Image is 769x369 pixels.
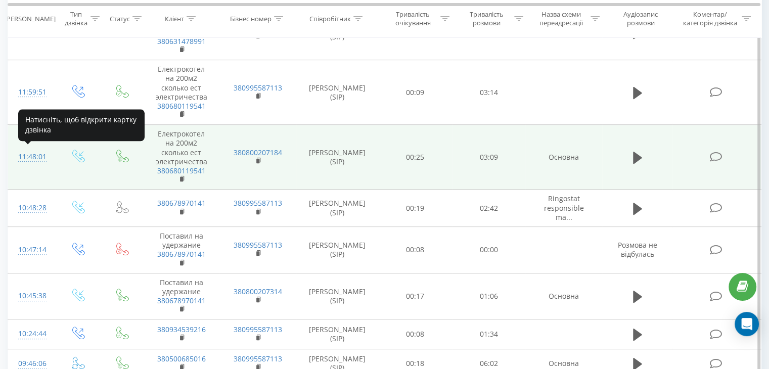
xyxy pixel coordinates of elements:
[230,15,272,23] div: Бізнес номер
[544,194,584,221] span: Ringostat responsible ma...
[5,15,56,23] div: [PERSON_NAME]
[388,11,438,28] div: Тривалість очікування
[157,198,206,208] a: 380678970141
[452,226,525,273] td: 00:00
[525,125,602,190] td: Основна
[452,273,525,319] td: 01:06
[143,60,219,125] td: Електрокотел на 200м2 сколько ест электричества
[309,15,351,23] div: Співробітник
[64,11,87,28] div: Тип дзвінка
[461,11,512,28] div: Тривалість розмови
[143,273,219,319] td: Поставил на удержание
[379,319,452,349] td: 00:08
[296,319,379,349] td: [PERSON_NAME] (SIP)
[18,240,45,260] div: 10:47:14
[379,190,452,227] td: 00:19
[234,148,282,157] a: 380800207184
[18,82,45,102] div: 11:59:51
[618,240,657,259] span: Розмова не відбулась
[234,83,282,93] a: 380995587113
[234,240,282,250] a: 380995587113
[18,147,45,167] div: 11:48:01
[18,324,45,344] div: 10:24:44
[157,325,206,334] a: 380934539216
[234,354,282,363] a: 380995587113
[296,60,379,125] td: [PERSON_NAME] (SIP)
[452,125,525,190] td: 03:09
[18,109,145,141] div: Натисніть, щоб відкрити картку дзвінка
[18,198,45,218] div: 10:48:28
[296,273,379,319] td: [PERSON_NAME] (SIP)
[379,226,452,273] td: 00:08
[379,60,452,125] td: 00:09
[296,226,379,273] td: [PERSON_NAME] (SIP)
[234,198,282,208] a: 380995587113
[157,296,206,305] a: 380678970141
[143,226,219,273] td: Поставил на удержание
[379,125,452,190] td: 00:25
[611,11,670,28] div: Аудіозапис розмови
[452,190,525,227] td: 02:42
[165,15,184,23] div: Клієнт
[157,166,206,175] a: 380680119541
[296,125,379,190] td: [PERSON_NAME] (SIP)
[234,287,282,296] a: 380800207314
[157,354,206,363] a: 380500685016
[680,11,739,28] div: Коментар/категорія дзвінка
[452,319,525,349] td: 01:34
[379,273,452,319] td: 00:17
[110,15,130,23] div: Статус
[525,273,602,319] td: Основна
[157,36,206,46] a: 380631478991
[143,125,219,190] td: Електрокотел на 200м2 сколько ест электричества
[452,60,525,125] td: 03:14
[535,11,588,28] div: Назва схеми переадресації
[157,101,206,111] a: 380680119541
[157,249,206,259] a: 380678970141
[296,190,379,227] td: [PERSON_NAME] (SIP)
[735,312,759,336] div: Open Intercom Messenger
[18,286,45,306] div: 10:45:38
[234,325,282,334] a: 380995587113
